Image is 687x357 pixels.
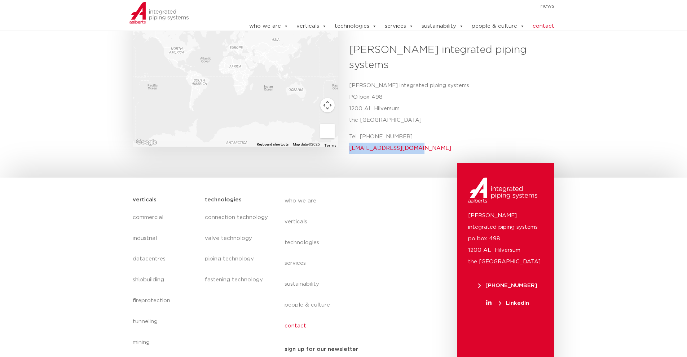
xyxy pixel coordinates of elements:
[135,138,158,147] img: Google
[133,207,198,228] a: commercial
[324,144,336,147] a: Terms (opens in new tab)
[293,142,320,146] span: Map data ©2025
[133,290,198,311] a: fireprotection
[205,269,270,290] a: fastening technology
[335,19,377,34] a: technologies
[468,300,547,306] a: LinkedIn
[133,249,198,269] a: datacentres
[257,142,289,147] button: Keyboard shortcuts
[285,191,417,211] a: who we are
[285,253,417,274] a: services
[320,124,335,138] button: Drag Pegman onto the map to open Street View
[541,0,554,12] a: news
[296,19,327,34] a: verticals
[478,283,537,288] span: [PHONE_NUMBER]
[533,19,554,34] a: contact
[249,19,289,34] a: who we are
[468,283,547,288] a: [PHONE_NUMBER]
[385,19,414,34] a: services
[285,274,417,295] a: sustainability
[349,131,549,154] p: Tel. [PHONE_NUMBER]
[422,19,464,34] a: sustainability
[133,194,157,206] h5: verticals
[320,98,335,112] button: Map camera controls
[499,300,529,306] span: LinkedIn
[349,43,549,73] h3: [PERSON_NAME] integrated piping systems
[133,311,198,332] a: tunneling
[285,191,417,337] nav: Menu
[285,316,417,336] a: contact
[468,210,543,268] p: [PERSON_NAME] integrated piping systems po box 498 1200 AL Hilversum the [GEOGRAPHIC_DATA]
[133,332,198,353] a: mining
[227,0,555,12] nav: Menu
[133,228,198,249] a: industrial
[205,207,270,291] nav: Menu
[285,232,417,253] a: technologies
[205,194,242,206] h5: technologies
[205,249,270,269] a: piping technology
[285,211,417,232] a: verticals
[133,269,198,290] a: shipbuilding
[135,138,158,147] a: Open this area in Google Maps (opens a new window)
[285,295,417,316] a: people & culture
[205,207,270,228] a: connection technology
[472,19,525,34] a: people & culture
[349,146,451,151] a: [EMAIL_ADDRESS][DOMAIN_NAME]
[285,344,358,355] h5: sign up for our newsletter
[205,228,270,249] a: valve technology
[349,80,549,126] p: [PERSON_NAME] integrated piping systems PO box 498 1200 AL Hilversum the [GEOGRAPHIC_DATA]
